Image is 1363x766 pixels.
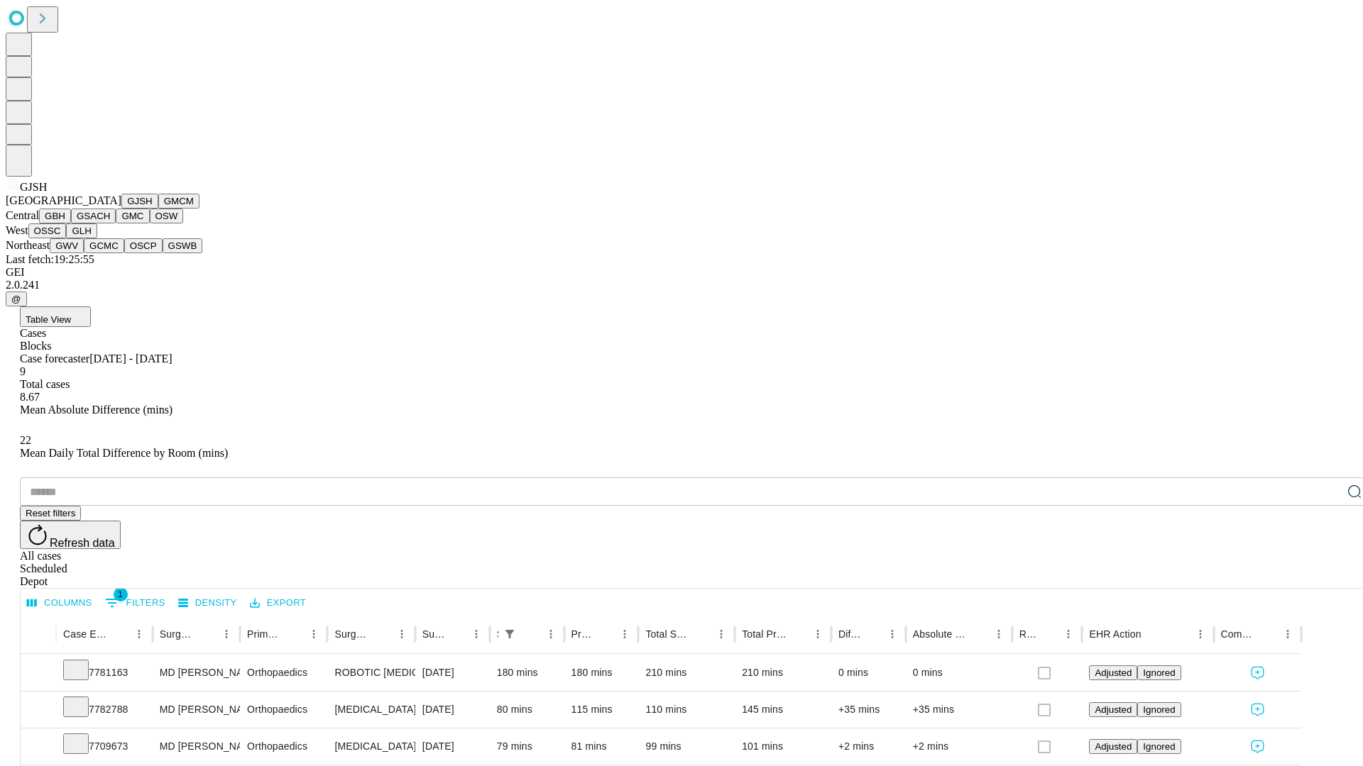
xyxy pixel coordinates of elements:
[217,624,236,644] button: Menu
[913,655,1005,691] div: 0 mins
[497,728,557,765] div: 79 mins
[84,238,124,253] button: GCMC
[197,624,217,644] button: Sort
[6,209,39,221] span: Central
[645,655,728,691] div: 210 mins
[913,728,1005,765] div: +2 mins
[20,378,70,390] span: Total cases
[1058,624,1078,644] button: Menu
[20,521,121,549] button: Refresh data
[1095,667,1132,678] span: Adjusted
[20,365,26,377] span: 9
[304,624,324,644] button: Menu
[788,624,808,644] button: Sort
[808,624,828,644] button: Menu
[1137,739,1181,754] button: Ignored
[20,181,47,193] span: GJSH
[1137,665,1181,680] button: Ignored
[247,692,320,728] div: Orthopaedics
[571,728,632,765] div: 81 mins
[20,447,228,459] span: Mean Daily Total Difference by Room (mins)
[39,209,71,223] button: GBH
[571,628,594,640] div: Predicted In Room Duration
[422,728,483,765] div: [DATE]
[372,624,392,644] button: Sort
[129,624,149,644] button: Menu
[541,624,561,644] button: Menu
[20,506,81,521] button: Reset filters
[392,624,412,644] button: Menu
[247,655,320,691] div: Orthopaedics
[1258,624,1278,644] button: Sort
[863,624,882,644] button: Sort
[50,537,115,549] span: Refresh data
[334,728,407,765] div: [MEDICAL_DATA] WITH [MEDICAL_DATA] REPAIR
[989,624,1009,644] button: Menu
[422,628,445,640] div: Surgery Date
[1019,628,1038,640] div: Resolved in EHR
[114,587,128,601] span: 1
[1190,624,1210,644] button: Menu
[838,655,899,691] div: 0 mins
[1143,624,1163,644] button: Sort
[284,624,304,644] button: Sort
[160,655,233,691] div: MD [PERSON_NAME] [PERSON_NAME] Md
[334,692,407,728] div: [MEDICAL_DATA] [MEDICAL_DATA]
[20,353,89,365] span: Case forecaster
[160,628,195,640] div: Surgeon Name
[742,728,824,765] div: 101 mins
[422,692,483,728] div: [DATE]
[500,624,520,644] div: 1 active filter
[109,624,129,644] button: Sort
[742,628,787,640] div: Total Predicted Duration
[1095,704,1132,715] span: Adjusted
[20,306,91,327] button: Table View
[26,508,75,518] span: Reset filters
[6,266,1357,279] div: GEI
[124,238,163,253] button: OSCP
[23,592,96,614] button: Select columns
[1039,624,1058,644] button: Sort
[175,592,241,614] button: Density
[28,735,49,760] button: Expand
[838,692,899,728] div: +35 mins
[497,655,557,691] div: 180 mins
[246,592,310,614] button: Export
[1089,739,1137,754] button: Adjusted
[160,728,233,765] div: MD [PERSON_NAME] [PERSON_NAME] Md
[645,628,690,640] div: Total Scheduled Duration
[497,628,498,640] div: Scheduled In Room Duration
[26,314,71,325] span: Table View
[150,209,184,223] button: OSW
[422,655,483,691] div: [DATE]
[595,624,615,644] button: Sort
[20,391,40,403] span: 8.67
[6,292,27,306] button: @
[20,434,31,446] span: 22
[6,224,28,236] span: West
[28,661,49,686] button: Expand
[102,592,169,614] button: Show filters
[6,279,1357,292] div: 2.0.241
[158,194,199,209] button: GMCM
[28,698,49,723] button: Expand
[1143,667,1175,678] span: Ignored
[691,624,711,644] button: Sort
[913,692,1005,728] div: +35 mins
[882,624,902,644] button: Menu
[969,624,989,644] button: Sort
[447,624,466,644] button: Sort
[6,239,50,251] span: Northeast
[615,624,635,644] button: Menu
[500,624,520,644] button: Show filters
[1089,628,1141,640] div: EHR Action
[89,353,172,365] span: [DATE] - [DATE]
[6,194,121,206] span: [GEOGRAPHIC_DATA]
[645,728,728,765] div: 99 mins
[838,628,861,640] div: Difference
[71,209,116,223] button: GSACH
[66,223,97,238] button: GLH
[466,624,486,644] button: Menu
[1143,704,1175,715] span: Ignored
[334,628,370,640] div: Surgery Name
